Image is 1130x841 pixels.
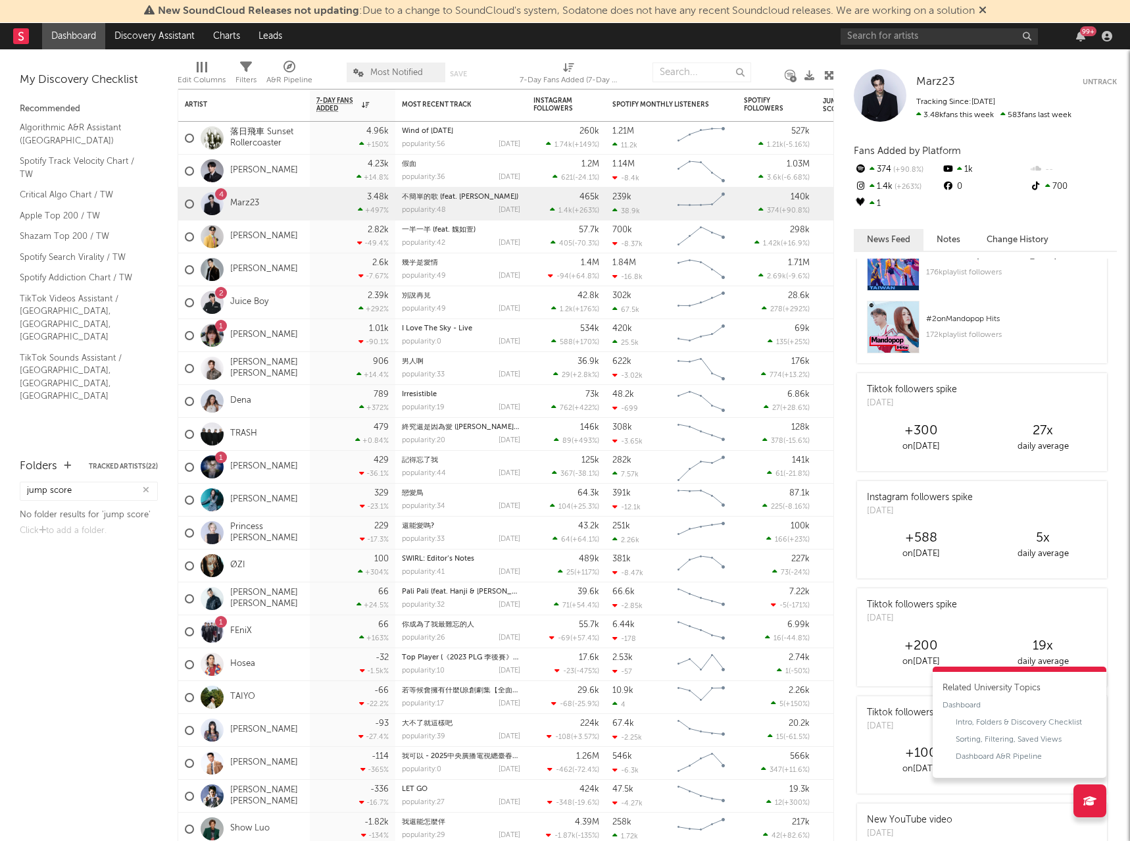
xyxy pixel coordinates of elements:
[559,240,572,247] span: 405
[1029,178,1117,195] div: 700
[266,56,312,94] div: A&R Pipeline
[823,262,875,278] div: 40.8
[982,423,1104,439] div: 27 x
[783,174,808,182] span: -6.68 %
[369,324,389,333] div: 1.01k
[788,259,810,267] div: 1.71M
[551,403,599,412] div: ( )
[867,383,957,397] div: Tiktok followers spike
[499,174,520,181] div: [DATE]
[612,390,634,399] div: 48.2k
[230,560,245,571] a: ØZI
[230,659,255,670] a: Hosea
[758,173,810,182] div: ( )
[402,490,424,497] a: 戀愛鳥
[402,753,562,760] a: 我可以 - 2025中央廣播電視總臺春節聯歡晚會Live
[402,720,453,727] a: 大不了就這樣吧
[499,371,520,378] div: [DATE]
[580,324,599,333] div: 534k
[754,239,810,247] div: ( )
[854,146,961,156] span: Fans Added by Platform
[402,174,445,181] div: popularity: 36
[652,63,751,82] input: Search...
[553,173,599,182] div: ( )
[857,301,1107,363] a: #2onMandopop Hits172kplaylist followers
[499,141,520,148] div: [DATE]
[235,56,257,94] div: Filters
[553,370,599,379] div: ( )
[767,141,783,149] span: 1.21k
[402,588,536,596] a: Pali Pali (feat. Hanji & [PERSON_NAME])
[860,423,982,439] div: +300
[562,438,572,445] span: 89
[579,226,599,234] div: 57.7k
[823,97,856,113] div: Jump Score
[612,240,643,248] div: -8.37k
[672,451,731,484] svg: Chart title
[612,305,639,314] div: 67.5k
[612,324,632,333] div: 420k
[355,436,389,445] div: +0.84 %
[402,325,520,332] div: I Love The Sky - Live
[571,273,597,280] span: +64.8 %
[783,240,808,247] span: +16.9 %
[926,311,1097,327] div: # 2 on Mandopop Hits
[891,166,923,174] span: +90.8 %
[744,97,790,113] div: Spotify Followers
[612,423,632,432] div: 308k
[823,328,875,344] div: 54.6
[943,700,1096,711] a: Dashboard
[402,338,441,345] div: popularity: 0
[784,372,808,379] span: +13.2 %
[402,128,453,135] a: Wind of [DATE]
[230,626,252,637] a: FEniX
[20,229,145,243] a: Shazam Top 200 / TW
[402,424,520,431] div: 終究還是因為愛 (李浩瑋, PIZZALI, G5SH REMIX) [Live]
[185,101,283,109] div: Artist
[956,734,1096,746] a: Sorting, Filtering, Saved Views
[402,305,446,313] div: popularity: 49
[20,154,145,181] a: Spotify Track Velocity Chart / TW
[316,97,358,113] span: 7-Day Fans Added
[841,28,1038,45] input: Search for artists
[402,786,428,793] a: LET GO
[20,120,145,147] a: Algorithmic A&R Assistant ([GEOGRAPHIC_DATA])
[358,206,389,215] div: +497 %
[402,404,445,411] div: popularity: 19
[42,23,105,49] a: Dashboard
[768,338,810,346] div: ( )
[499,272,520,280] div: [DATE]
[562,372,570,379] span: 29
[402,424,581,431] a: 終究還是因為愛 ([PERSON_NAME], G5SH REMIX) [Live]
[612,357,631,366] div: 622k
[560,306,573,313] span: 1.2k
[758,272,810,280] div: ( )
[499,338,520,345] div: [DATE]
[764,403,810,412] div: ( )
[823,394,875,409] div: 66.4
[672,385,731,418] svg: Chart title
[785,141,808,149] span: -5.16 %
[612,226,632,234] div: 700k
[359,140,389,149] div: +150 %
[402,161,416,168] a: 假面
[579,127,599,136] div: 260k
[612,193,631,201] div: 239k
[230,330,298,341] a: [PERSON_NAME]
[612,404,638,413] div: -699
[356,173,389,182] div: +14.8 %
[916,98,995,106] span: Tracking Since: [DATE]
[266,72,312,88] div: A&R Pipeline
[672,220,731,253] svg: Chart title
[402,819,445,826] a: 我還能怎麼伴
[560,405,572,412] span: 762
[249,23,291,49] a: Leads
[368,160,389,168] div: 4.23k
[581,160,599,168] div: 1.2M
[1083,76,1117,89] button: Untrack
[973,229,1062,251] button: Change History
[499,305,520,313] div: [DATE]
[554,436,599,445] div: ( )
[402,128,520,135] div: Wind of Tomorrow
[785,438,808,445] span: -15.6 %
